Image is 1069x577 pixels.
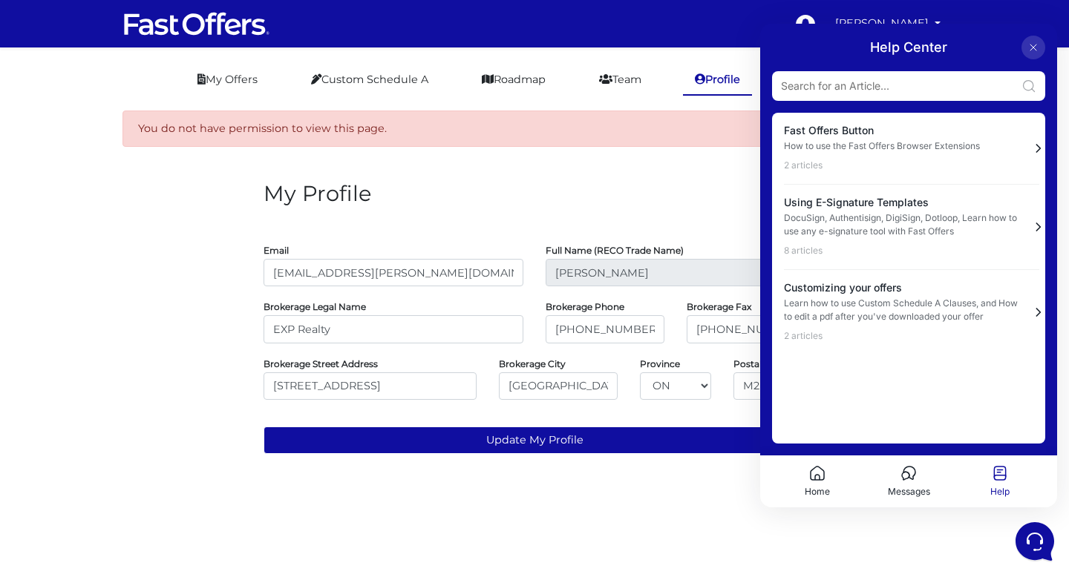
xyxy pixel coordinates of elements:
[1013,519,1057,564] iframe: Customerly Messenger Launcher
[687,305,751,309] label: Brokerage Fax
[299,65,440,94] a: Custom Schedule A
[546,248,684,252] label: Full Name (RECO Trade Name)
[264,426,805,454] button: Update My Profile
[587,65,653,94] a: Team
[264,181,805,207] h2: My Profile
[546,315,664,343] input: Phone Number (Format: 123-456-7890)
[546,305,624,309] label: Brokerage Phone
[264,305,366,309] label: Brokerage Legal Name
[683,65,752,96] a: Profile
[733,362,788,366] label: Postal Code
[122,111,947,147] div: You do not have permission to view this page.
[470,65,558,94] a: Roadmap
[186,65,269,94] a: My Offers
[264,362,378,366] label: Brokerage Street Address
[687,315,805,343] input: Fax Number (Format: 123-456-7890)
[499,362,566,366] label: Brokerage City
[760,24,1057,507] iframe: Customerly Messenger
[733,372,805,400] input: Postal Code (Format: A1B 2C3)
[264,248,289,252] label: Email
[640,362,680,366] label: Province
[829,9,947,38] a: [PERSON_NAME]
